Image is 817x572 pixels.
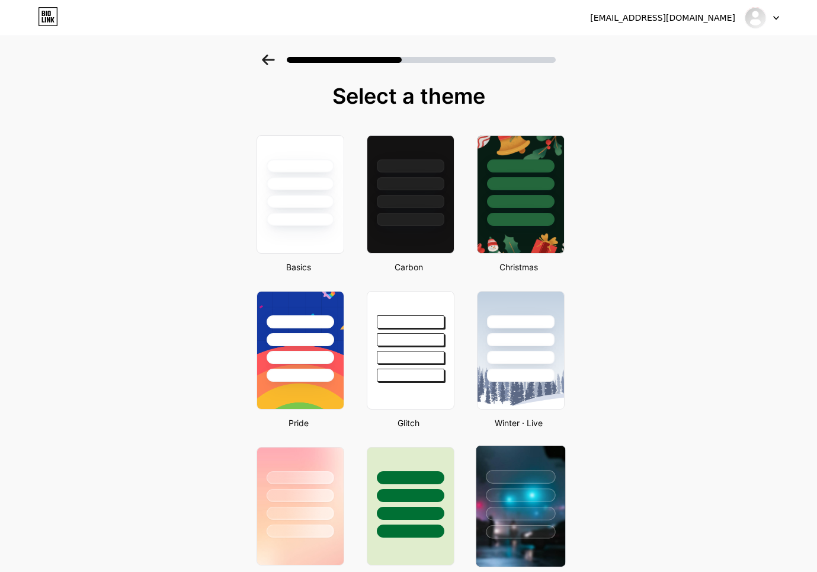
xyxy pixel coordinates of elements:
div: Winter · Live [473,417,565,429]
div: Pride [253,417,344,429]
div: Carbon [363,261,454,273]
img: rainy_night.jpg [476,446,565,567]
div: Glitch [363,417,454,429]
div: Christmas [473,261,565,273]
div: Basics [253,261,344,273]
div: [EMAIL_ADDRESS][DOMAIN_NAME] [590,12,735,24]
div: Select a theme [252,84,566,108]
img: kornexa [744,7,767,29]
